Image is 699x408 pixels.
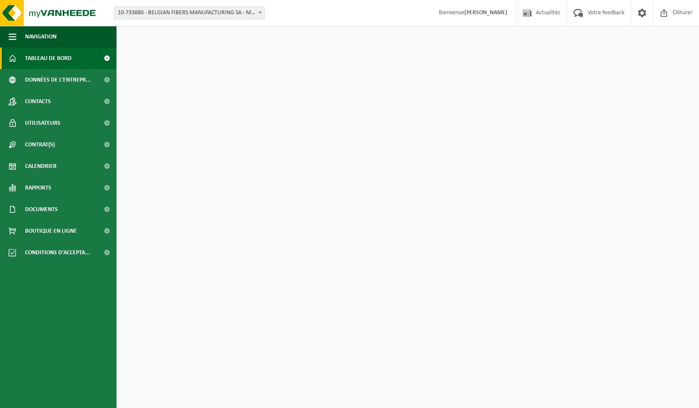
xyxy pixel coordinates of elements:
[25,134,55,155] span: Contrat(s)
[25,242,90,263] span: Conditions d'accepta...
[25,155,57,177] span: Calendrier
[25,69,91,91] span: Données de l'entrepr...
[114,7,264,19] span: 10-733880 - BELGIAN FIBERS MANUFACTURING SA - MOUSCRON
[25,91,51,112] span: Contacts
[25,177,51,199] span: Rapports
[25,26,57,47] span: Navigation
[25,47,72,69] span: Tableau de bord
[464,9,507,16] strong: [PERSON_NAME]
[25,199,58,220] span: Documents
[25,220,77,242] span: Boutique en ligne
[114,6,265,19] span: 10-733880 - BELGIAN FIBERS MANUFACTURING SA - MOUSCRON
[25,112,60,134] span: Utilisateurs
